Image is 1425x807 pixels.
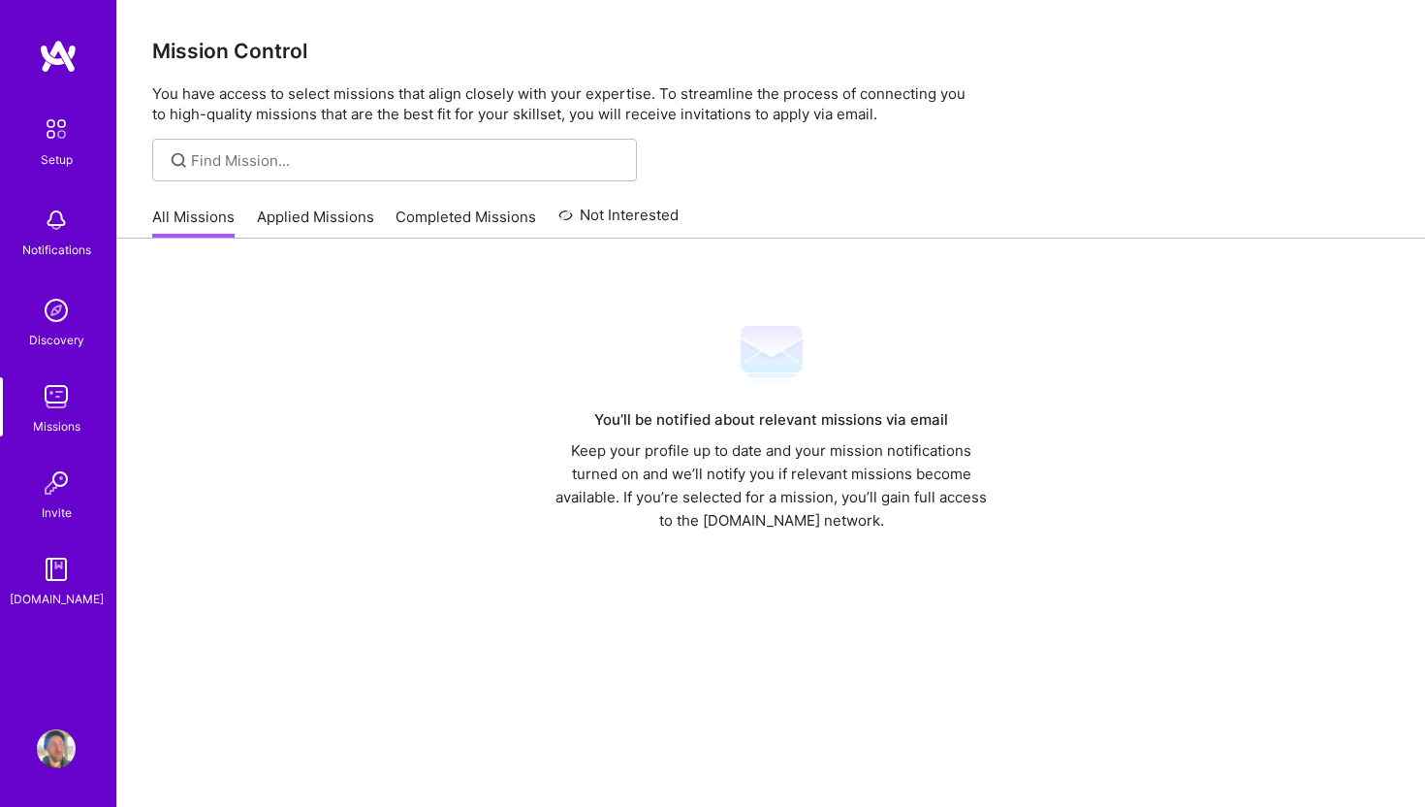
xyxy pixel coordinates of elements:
[29,330,84,350] div: Discovery
[41,149,73,170] div: Setup
[191,150,622,171] input: Find Mission...
[37,377,76,416] img: teamwork
[152,39,1390,63] h3: Mission Control
[37,291,76,330] img: discovery
[152,83,1390,124] p: You have access to select missions that align closely with your expertise. To streamline the proc...
[42,502,72,523] div: Invite
[548,408,996,432] div: You’ll be notified about relevant missions via email
[22,240,91,260] div: Notifications
[37,729,76,768] img: User Avatar
[36,109,77,149] img: setup
[10,589,104,609] div: [DOMAIN_NAME]
[37,550,76,589] img: guide book
[257,207,374,239] a: Applied Missions
[558,204,680,239] a: Not Interested
[152,207,235,239] a: All Missions
[168,149,190,172] i: icon SearchGrey
[548,439,996,533] div: Keep your profile up to date and your mission notifications turned on and we’ll notify you if rel...
[33,416,80,436] div: Missions
[39,39,78,74] img: logo
[32,729,80,768] a: User Avatar
[741,324,803,386] img: Mail
[396,207,536,239] a: Completed Missions
[37,201,76,240] img: bell
[37,464,76,502] img: Invite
